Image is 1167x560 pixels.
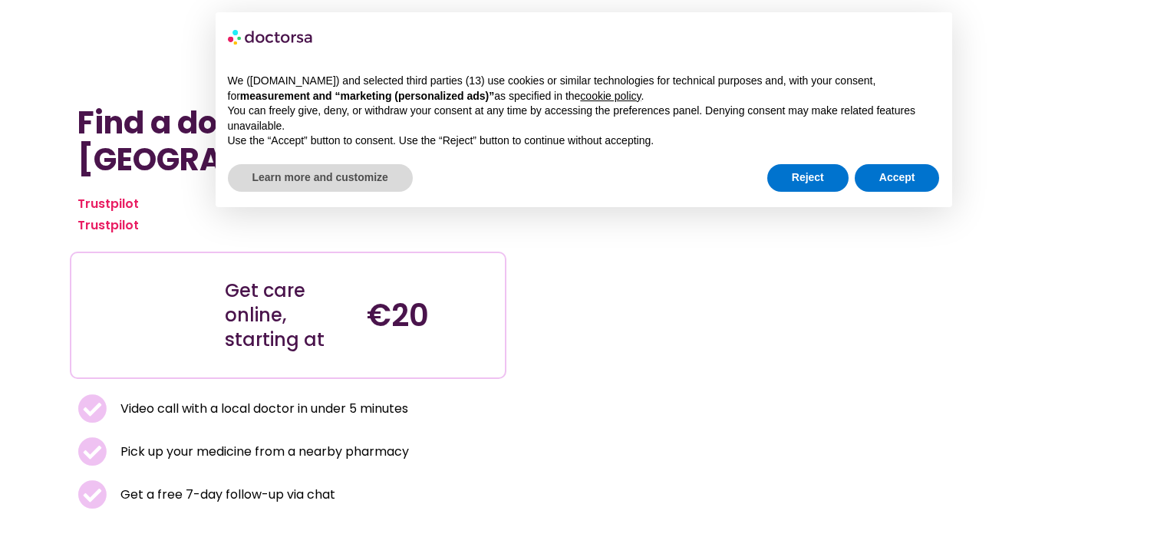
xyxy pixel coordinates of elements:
[228,104,940,133] p: You can freely give, deny, or withdraw your consent at any time by accessing the preferences pane...
[367,297,493,334] h4: €20
[228,164,413,192] button: Learn more and customize
[225,278,351,352] div: Get care online, starting at
[855,164,940,192] button: Accept
[228,133,940,149] p: Use the “Accept” button to consent. Use the “Reject” button to continue without accepting.
[117,484,335,506] span: Get a free 7-day follow-up via chat
[77,216,139,234] a: Trustpilot
[96,265,197,366] img: Illustration depicting a young woman in a casual outfit, engaged with her smartphone. She has a p...
[117,398,408,420] span: Video call with a local doctor in under 5 minutes
[240,90,494,102] strong: measurement and “marketing (personalized ads)”
[580,90,641,102] a: cookie policy
[77,104,499,178] h1: Find a doctor near me in [GEOGRAPHIC_DATA]
[767,164,849,192] button: Reject
[228,25,314,49] img: logo
[228,74,940,104] p: We ([DOMAIN_NAME]) and selected third parties (13) use cookies or similar technologies for techni...
[77,195,139,212] a: Trustpilot
[117,441,409,463] span: Pick up your medicine from a nearby pharmacy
